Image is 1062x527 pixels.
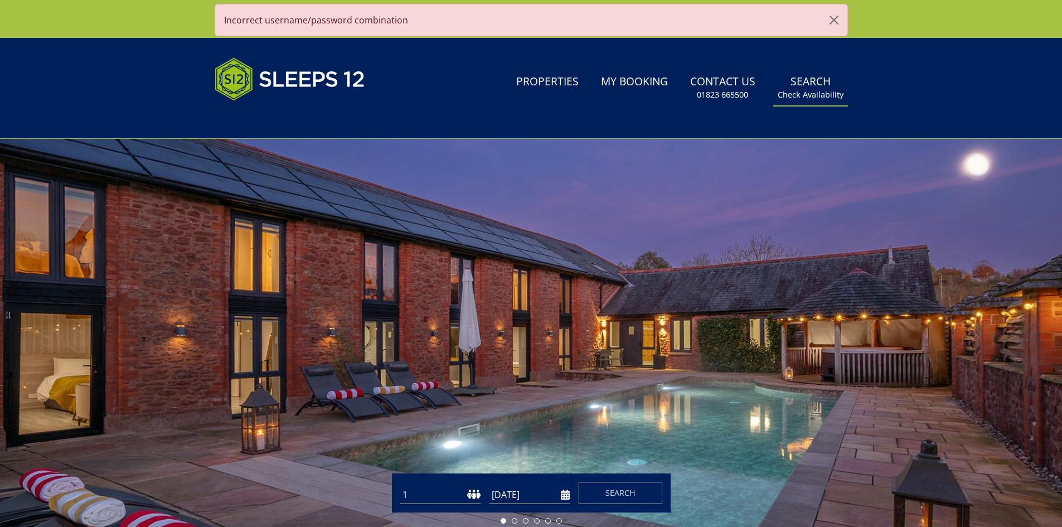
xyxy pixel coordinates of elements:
p: Chat Live with a Human! [16,17,126,26]
a: My Booking [597,70,672,95]
a: SearchCheck Availability [773,70,848,106]
a: Contact Us01823 665500 [686,70,760,106]
button: Search [579,482,662,504]
small: 01823 665500 [697,89,748,100]
a: Properties [512,70,583,95]
span: Search [605,487,636,498]
input: Arrival Date [489,486,570,504]
div: Incorrect username/password combination [215,4,848,36]
iframe: Customer reviews powered by Trustpilot [209,114,326,123]
img: Sleeps 12 [215,51,365,107]
small: Check Availability [778,89,843,100]
button: Open LiveChat chat widget [128,14,142,28]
